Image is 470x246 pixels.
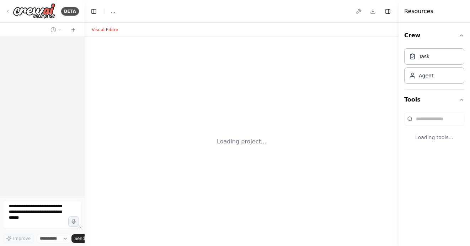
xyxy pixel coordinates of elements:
div: Loading tools... [404,128,464,147]
button: Improve [3,234,34,243]
button: Tools [404,90,464,110]
div: Task [419,53,429,60]
div: Tools [404,110,464,152]
div: Loading project... [217,137,266,146]
div: Crew [404,45,464,89]
button: Send [71,234,94,243]
button: Hide right sidebar [383,6,393,16]
button: Switch to previous chat [48,26,65,34]
button: Click to speak your automation idea [68,216,79,227]
button: Start a new chat [68,26,79,34]
span: ... [111,8,115,15]
button: Visual Editor [87,26,123,34]
span: Improve [13,236,31,241]
h4: Resources [404,7,433,16]
button: Hide left sidebar [89,6,99,16]
button: Crew [404,26,464,45]
span: Send [74,236,85,241]
nav: breadcrumb [111,8,115,15]
div: BETA [61,7,79,16]
img: Logo [13,3,55,19]
div: Agent [419,72,433,79]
